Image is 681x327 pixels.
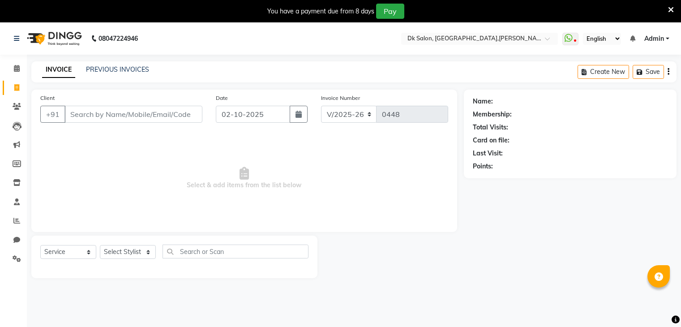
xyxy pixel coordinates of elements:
[163,245,308,258] input: Search or Scan
[23,26,84,51] img: logo
[473,136,510,145] div: Card on file:
[633,65,664,79] button: Save
[321,94,360,102] label: Invoice Number
[473,149,503,158] div: Last Visit:
[40,133,448,223] span: Select & add items from the list below
[473,162,493,171] div: Points:
[578,65,629,79] button: Create New
[376,4,404,19] button: Pay
[99,26,138,51] b: 08047224946
[40,106,65,123] button: +91
[267,7,374,16] div: You have a payment due from 8 days
[42,62,75,78] a: INVOICE
[86,65,149,73] a: PREVIOUS INVOICES
[473,123,508,132] div: Total Visits:
[216,94,228,102] label: Date
[64,106,202,123] input: Search by Name/Mobile/Email/Code
[473,97,493,106] div: Name:
[40,94,55,102] label: Client
[473,110,512,119] div: Membership:
[644,34,664,43] span: Admin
